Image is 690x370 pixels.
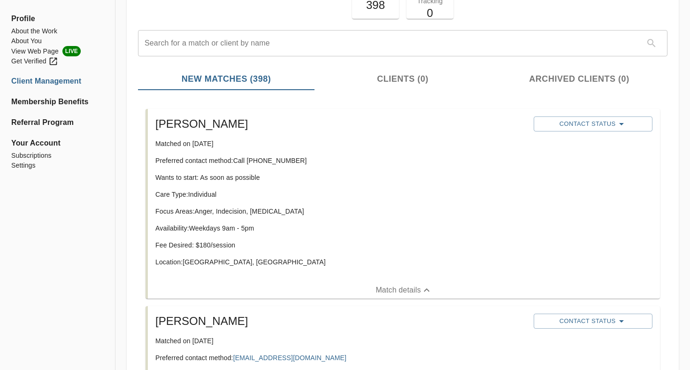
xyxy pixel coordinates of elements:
[11,56,58,66] div: Get Verified
[11,161,104,170] a: Settings
[155,314,526,329] h5: [PERSON_NAME]
[144,73,309,85] span: New Matches (398)
[497,73,662,85] span: Archived Clients (0)
[11,46,104,56] a: View Web PageLIVE
[155,173,526,182] p: Wants to start: As soon as possible
[11,76,104,87] a: Client Management
[376,285,421,296] p: Match details
[155,156,526,165] p: Preferred contact method: Call [PHONE_NUMBER]
[155,257,526,267] p: Location: [GEOGRAPHIC_DATA], [GEOGRAPHIC_DATA]
[412,6,448,21] h5: 0
[11,26,104,36] a: About the Work
[11,56,104,66] a: Get Verified
[534,116,652,131] button: Contact Status
[233,354,346,362] a: [EMAIL_ADDRESS][DOMAIN_NAME]
[62,46,81,56] span: LIVE
[11,117,104,128] a: Referral Program
[11,46,104,56] li: View Web Page
[538,118,648,130] span: Contact Status
[155,240,526,250] p: Fee Desired: $ 180 /session
[155,139,526,148] p: Matched on [DATE]
[148,282,660,299] button: Match details
[155,224,526,233] p: Availability: Weekdays 9am - 5pm
[320,73,485,85] span: Clients (0)
[155,336,526,346] p: Matched on [DATE]
[11,138,104,149] span: Your Account
[11,13,104,24] span: Profile
[155,353,526,362] p: Preferred contact method:
[538,316,648,327] span: Contact Status
[155,116,526,131] h5: [PERSON_NAME]
[11,96,104,108] a: Membership Benefits
[155,190,526,199] p: Care Type: Individual
[155,207,526,216] p: Focus Areas: Anger, Indecision, [MEDICAL_DATA]
[11,151,104,161] a: Subscriptions
[11,36,104,46] a: About You
[534,314,652,329] button: Contact Status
